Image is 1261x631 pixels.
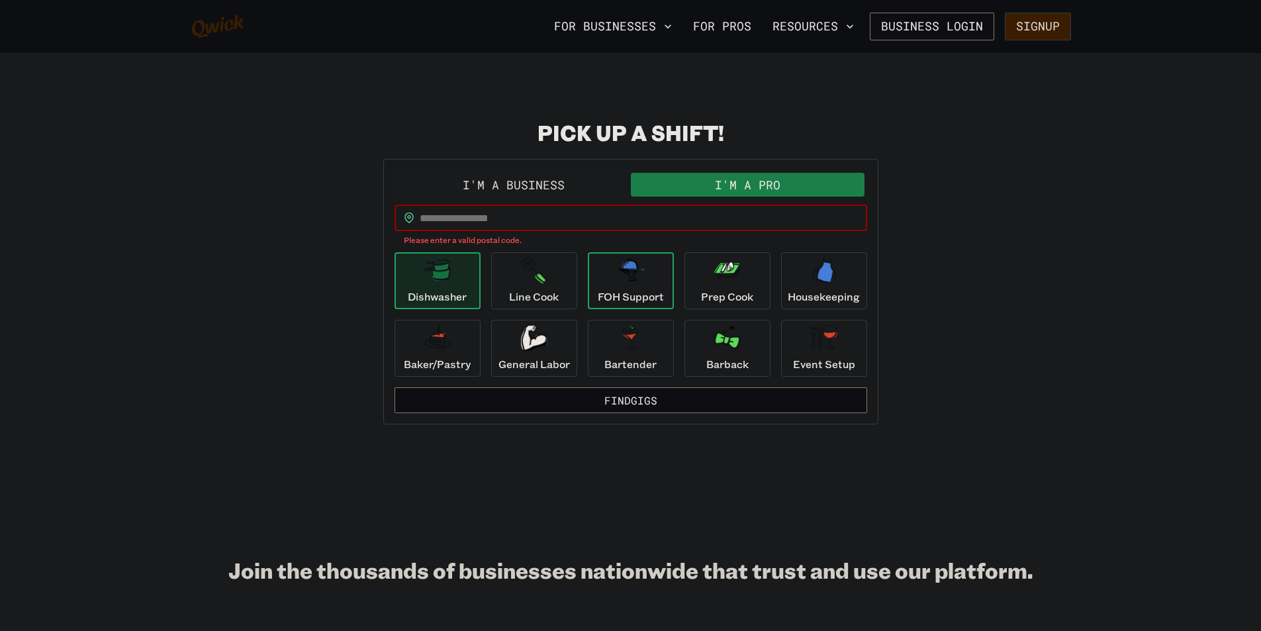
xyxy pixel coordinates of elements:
[793,356,855,372] p: Event Setup
[870,13,994,40] a: Business Login
[191,557,1071,583] h2: Join the thousands of businesses nationwide that trust and use our platform.
[684,252,771,309] button: Prep Cook
[701,289,753,305] p: Prep Cook
[598,289,664,305] p: FOH Support
[781,320,867,377] button: Event Setup
[706,356,749,372] p: Barback
[404,356,471,372] p: Baker/Pastry
[383,119,878,146] h2: PICK UP A SHIFT!
[588,252,674,309] button: FOH Support
[788,289,860,305] p: Housekeeping
[491,252,577,309] button: Line Cook
[631,173,864,197] button: I'm a Pro
[404,234,858,247] p: Please enter a valid postal code.
[549,15,677,38] button: For Businesses
[604,356,657,372] p: Bartender
[408,289,467,305] p: Dishwasher
[684,320,771,377] button: Barback
[395,252,481,309] button: Dishwasher
[767,15,859,38] button: Resources
[588,320,674,377] button: Bartender
[491,320,577,377] button: General Labor
[1005,13,1071,40] button: Signup
[397,173,631,197] button: I'm a Business
[688,15,757,38] a: For Pros
[509,289,559,305] p: Line Cook
[395,387,867,414] button: FindGigs
[395,320,481,377] button: Baker/Pastry
[781,252,867,309] button: Housekeeping
[498,356,570,372] p: General Labor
